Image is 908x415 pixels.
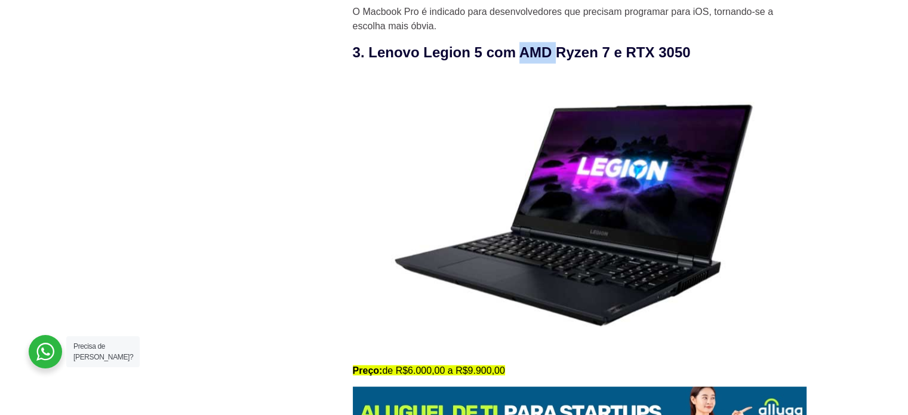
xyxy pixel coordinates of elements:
[694,263,908,415] iframe: Chat Widget
[353,365,505,375] mark: de R$6.000,00 a R$9.900,00
[353,5,807,33] p: O Macbook Pro é indicado para desenvolvedores que precisam programar para iOS, tornando-se a esco...
[73,342,133,361] span: Precisa de [PERSON_NAME]?
[353,42,807,63] h3: 3. Lenovo Legion 5 com AMD Ryzen 7 e RTX 3050
[694,263,908,415] div: Widget de chat
[353,365,383,375] strong: Preço:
